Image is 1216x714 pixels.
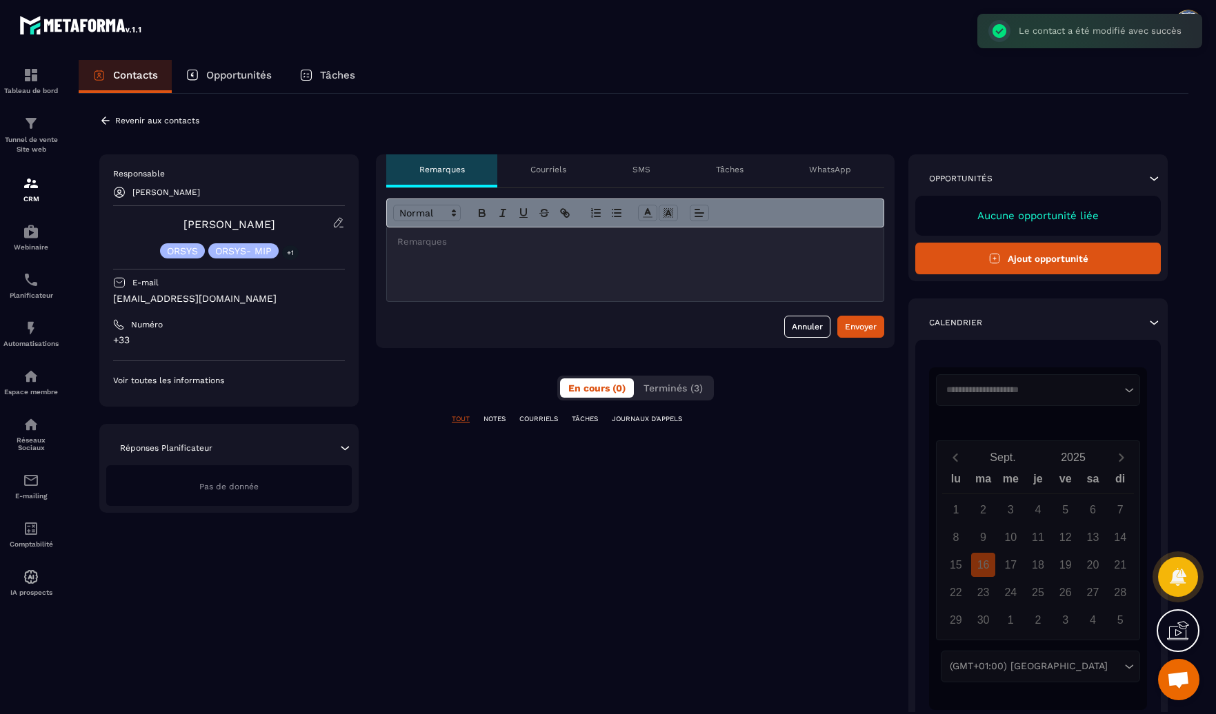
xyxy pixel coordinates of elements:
[635,378,711,398] button: Terminés (3)
[23,569,39,585] img: automations
[3,406,59,462] a: social-networksocial-networkRéseaux Sociaux
[132,277,159,288] p: E-mail
[3,309,59,358] a: automationsautomationsAutomatisations
[3,292,59,299] p: Planificateur
[79,60,172,93] a: Contacts
[23,272,39,288] img: scheduler
[3,388,59,396] p: Espace membre
[929,317,982,328] p: Calendrier
[1158,659,1199,700] div: Ouvrir le chat
[3,105,59,165] a: formationformationTunnel de vente Site web
[3,57,59,105] a: formationformationTableau de bord
[23,175,39,192] img: formation
[3,462,59,510] a: emailemailE-mailing
[113,334,345,347] p: +33
[120,442,212,453] p: Réponses Planificateur
[206,69,272,81] p: Opportunités
[113,375,345,386] p: Voir toutes les informations
[172,60,286,93] a: Opportunités
[23,67,39,83] img: formation
[23,115,39,132] img: formation
[3,261,59,309] a: schedulerschedulerPlanificateur
[183,218,275,231] a: [PERSON_NAME]
[530,164,566,175] p: Courriels
[3,195,59,203] p: CRM
[612,414,682,424] p: JOURNAUX D'APPELS
[452,414,470,424] p: TOUT
[3,436,59,451] p: Réseaux Sociaux
[113,292,345,305] p: [EMAIL_ADDRESS][DOMAIN_NAME]
[3,358,59,406] a: automationsautomationsEspace membre
[845,320,877,334] div: Envoyer
[113,168,345,179] p: Responsable
[929,173,993,184] p: Opportunités
[644,382,703,394] span: Terminés (3)
[809,164,851,175] p: WhatsApp
[23,416,39,433] img: social-network
[632,164,650,175] p: SMS
[19,12,143,37] img: logo
[167,246,198,256] p: ORSYS
[784,316,830,338] button: Annuler
[3,340,59,347] p: Automatisations
[3,165,59,213] a: formationformationCRM
[3,243,59,251] p: Webinaire
[132,187,200,197] p: [PERSON_NAME]
[3,213,59,261] a: automationsautomationsWebinaire
[3,135,59,154] p: Tunnel de vente Site web
[282,245,299,260] p: +1
[560,378,634,398] button: En cours (0)
[568,382,626,394] span: En cours (0)
[3,492,59,500] p: E-mailing
[519,414,558,424] p: COURRIELS
[23,472,39,489] img: email
[716,164,744,175] p: Tâches
[215,246,272,256] p: ORSYS- MIP
[3,589,59,596] p: IA prospects
[320,69,355,81] p: Tâches
[199,482,259,491] span: Pas de donnée
[131,319,163,330] p: Numéro
[286,60,369,93] a: Tâches
[23,520,39,537] img: accountant
[113,69,158,81] p: Contacts
[3,87,59,94] p: Tableau de bord
[915,243,1161,274] button: Ajout opportunité
[23,223,39,240] img: automations
[3,540,59,548] p: Comptabilité
[115,116,199,125] p: Revenir aux contacts
[3,510,59,558] a: accountantaccountantComptabilité
[837,316,884,338] button: Envoyer
[484,414,506,424] p: NOTES
[23,320,39,336] img: automations
[419,164,465,175] p: Remarques
[572,414,598,424] p: TÂCHES
[23,368,39,385] img: automations
[929,210,1147,222] p: Aucune opportunité liée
